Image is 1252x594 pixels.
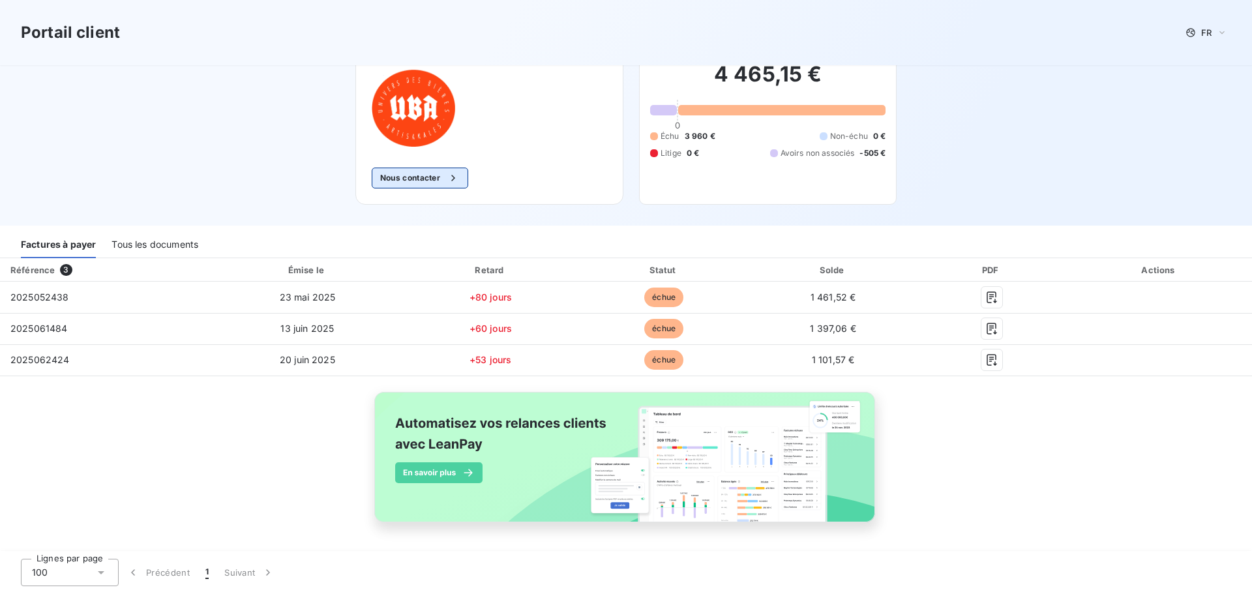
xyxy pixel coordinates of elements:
div: Retard [406,263,576,276]
span: 1 101,57 € [812,354,855,365]
span: -505 € [859,147,886,159]
span: échue [644,350,683,370]
span: 0 € [873,130,886,142]
h3: Portail client [21,21,120,44]
span: Avoirs non associés [781,147,855,159]
div: PDF [919,263,1064,276]
span: 0 € [687,147,699,159]
button: Précédent [119,559,198,586]
span: 1 397,06 € [810,323,856,334]
span: 1 461,52 € [811,291,856,303]
span: échue [644,319,683,338]
span: 20 juin 2025 [280,354,335,365]
span: Non-échu [830,130,868,142]
button: Nous contacter [372,168,468,188]
button: Suivant [216,559,282,586]
span: Échu [661,130,679,142]
img: Company logo [372,68,455,147]
span: +53 jours [469,354,511,365]
span: Litige [661,147,681,159]
span: 13 juin 2025 [280,323,334,334]
div: Référence [10,265,55,275]
span: 0 [675,120,680,130]
span: 2025052438 [10,291,69,303]
span: 2025062424 [10,354,70,365]
button: 1 [198,559,216,586]
span: 3 960 € [685,130,715,142]
div: Actions [1069,263,1249,276]
div: Solde [753,263,914,276]
span: 1 [205,566,209,579]
div: Statut [581,263,747,276]
span: 100 [32,566,48,579]
h2: 4 465,15 € [650,61,886,100]
img: banner [363,384,889,544]
span: +60 jours [469,323,512,334]
div: Factures à payer [21,231,96,258]
div: Tous les documents [112,231,198,258]
span: échue [644,288,683,307]
span: +80 jours [469,291,512,303]
div: Émise le [215,263,400,276]
span: 23 mai 2025 [280,291,336,303]
span: 3 [60,264,72,276]
span: 2025061484 [10,323,68,334]
span: FR [1201,27,1212,38]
